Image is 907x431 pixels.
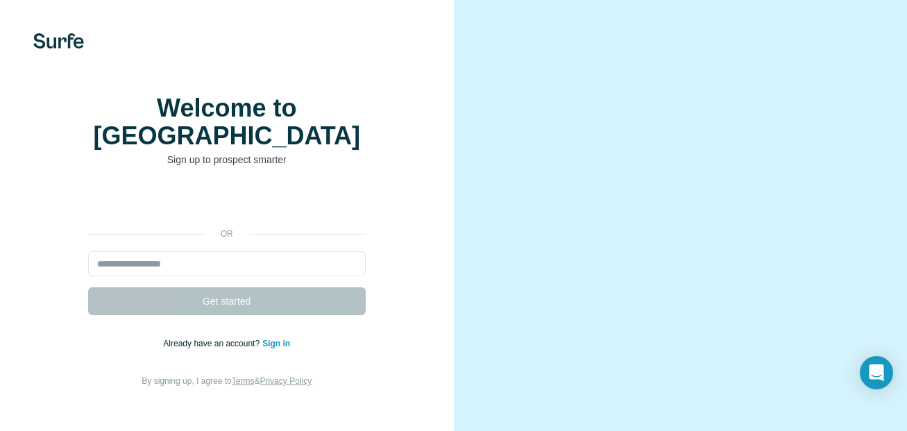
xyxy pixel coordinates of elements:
div: Open Intercom Messenger [860,356,893,389]
a: Sign in [262,339,290,348]
span: Already have an account? [163,339,262,348]
span: By signing up, I agree to & [142,376,312,386]
img: Surfe's logo [33,33,84,49]
a: Terms [232,376,255,386]
iframe: Sign in with Google Button [81,187,373,218]
a: Privacy Policy [260,376,312,386]
h1: Welcome to [GEOGRAPHIC_DATA] [88,94,366,150]
p: or [205,228,249,240]
p: Sign up to prospect smarter [88,153,366,167]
